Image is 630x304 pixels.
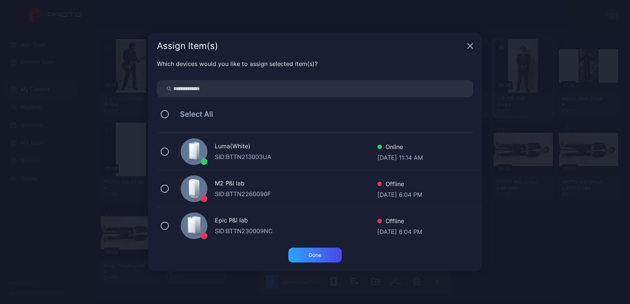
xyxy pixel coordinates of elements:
[288,248,342,262] button: Done
[215,227,377,235] div: SID: BTTN230009NC
[215,216,377,227] div: Epic P&I lab
[377,190,422,198] div: [DATE] 6:04 PM
[377,217,422,227] div: Offline
[377,153,423,161] div: [DATE] 11:14 AM
[377,227,422,235] div: [DATE] 6:04 PM
[309,252,321,258] div: Done
[377,179,422,190] div: Offline
[377,142,423,153] div: Online
[215,189,377,198] div: SID: BTTN2260090F
[215,142,377,152] div: Luma(White)
[157,42,464,50] div: Assign Item(s)
[215,152,377,161] div: SID: BTTN213003UA
[215,179,377,189] div: M2 P&I lab
[173,110,213,119] span: Select All
[157,59,473,68] div: Which devices would you like to assign selected item(s)?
